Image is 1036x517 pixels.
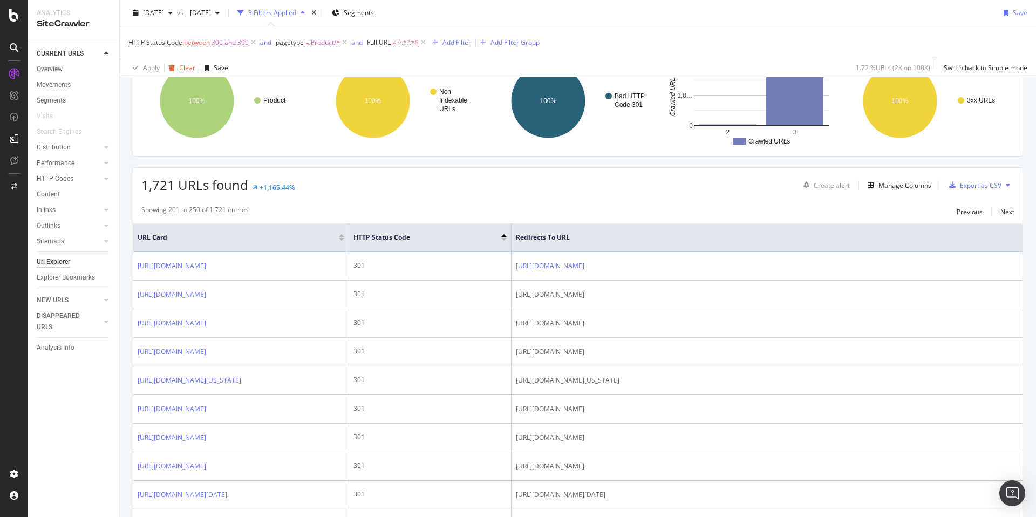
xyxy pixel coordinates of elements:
[892,97,909,105] text: 100%
[138,233,336,242] span: URL Card
[138,432,206,443] a: [URL][DOMAIN_NAME]
[945,176,1001,194] button: Export as CSV
[677,92,693,99] text: 1,0…
[37,64,63,75] div: Overview
[128,59,160,77] button: Apply
[669,54,837,148] svg: A chart.
[37,79,112,91] a: Movements
[143,63,160,72] div: Apply
[37,342,74,353] div: Analysis Info
[516,432,584,443] span: [URL][DOMAIN_NAME]
[186,4,224,22] button: [DATE]
[37,189,112,200] a: Content
[189,97,206,105] text: 100%
[317,54,486,148] svg: A chart.
[442,38,471,47] div: Add Filter
[141,176,248,194] span: 1,721 URLs found
[37,310,101,333] a: DISAPPEARED URLS
[490,38,540,47] div: Add Filter Group
[37,9,111,18] div: Analytics
[37,272,112,283] a: Explorer Bookmarks
[37,126,81,138] div: Search Engines
[138,404,206,414] a: [URL][DOMAIN_NAME]
[37,236,64,247] div: Sitemaps
[353,233,485,242] span: HTTP Status Code
[263,97,286,104] text: Product
[37,256,112,268] a: Url Explorer
[138,261,206,271] a: [URL][DOMAIN_NAME]
[516,461,584,472] span: [URL][DOMAIN_NAME]
[37,205,101,216] a: Inlinks
[967,97,995,104] text: 3xx URLs
[615,101,643,108] text: Code 301
[353,489,507,499] div: 301
[516,318,584,329] span: [URL][DOMAIN_NAME]
[214,63,228,72] div: Save
[493,54,662,148] div: A chart.
[944,63,1027,72] div: Switch back to Simple mode
[516,489,605,500] span: [URL][DOMAIN_NAME][DATE]
[516,404,584,414] span: [URL][DOMAIN_NAME]
[1013,8,1027,17] div: Save
[37,173,73,185] div: HTTP Codes
[726,128,730,136] text: 2
[37,79,71,91] div: Movements
[353,404,507,413] div: 301
[844,54,1014,148] svg: A chart.
[999,480,1025,506] div: Open Intercom Messenger
[260,183,295,192] div: +1,165.44%
[37,48,101,59] a: CURRENT URLS
[615,92,645,100] text: Bad HTTP
[476,36,540,49] button: Add Filter Group
[793,128,797,136] text: 3
[37,272,95,283] div: Explorer Bookmarks
[128,4,177,22] button: [DATE]
[179,63,195,72] div: Clear
[37,295,101,306] a: NEW URLS
[540,97,557,105] text: 100%
[516,375,619,386] span: [URL][DOMAIN_NAME][US_STATE]
[878,181,931,190] div: Manage Columns
[37,310,91,333] div: DISAPPEARED URLS
[37,142,71,153] div: Distribution
[37,220,101,232] a: Outlinks
[353,261,507,270] div: 301
[353,289,507,299] div: 301
[311,35,340,50] span: Product/*
[351,37,363,47] button: and
[516,261,584,271] a: [URL][DOMAIN_NAME]
[367,38,391,47] span: Full URL
[177,8,186,17] span: vs
[37,126,92,138] a: Search Engines
[37,18,111,30] div: SiteCrawler
[138,461,206,472] a: [URL][DOMAIN_NAME]
[364,97,381,105] text: 100%
[516,346,584,357] span: [URL][DOMAIN_NAME]
[37,111,64,122] a: Visits
[37,111,53,122] div: Visits
[141,54,310,148] svg: A chart.
[957,207,983,216] div: Previous
[37,64,112,75] a: Overview
[957,205,983,218] button: Previous
[1000,205,1014,218] button: Next
[186,8,211,17] span: 2025 Aug. 15th
[260,38,271,47] div: and
[37,95,112,106] a: Segments
[863,179,931,192] button: Manage Columns
[999,4,1027,22] button: Save
[37,48,84,59] div: CURRENT URLS
[392,38,396,47] span: ≠
[439,97,467,104] text: Indexable
[814,181,850,190] div: Create alert
[141,205,249,218] div: Showing 201 to 250 of 1,721 entries
[516,289,584,300] span: [URL][DOMAIN_NAME]
[233,4,309,22] button: 3 Filters Applied
[428,36,471,49] button: Add Filter
[669,74,677,116] text: Crawled URLs
[351,38,363,47] div: and
[200,59,228,77] button: Save
[344,8,374,17] span: Segments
